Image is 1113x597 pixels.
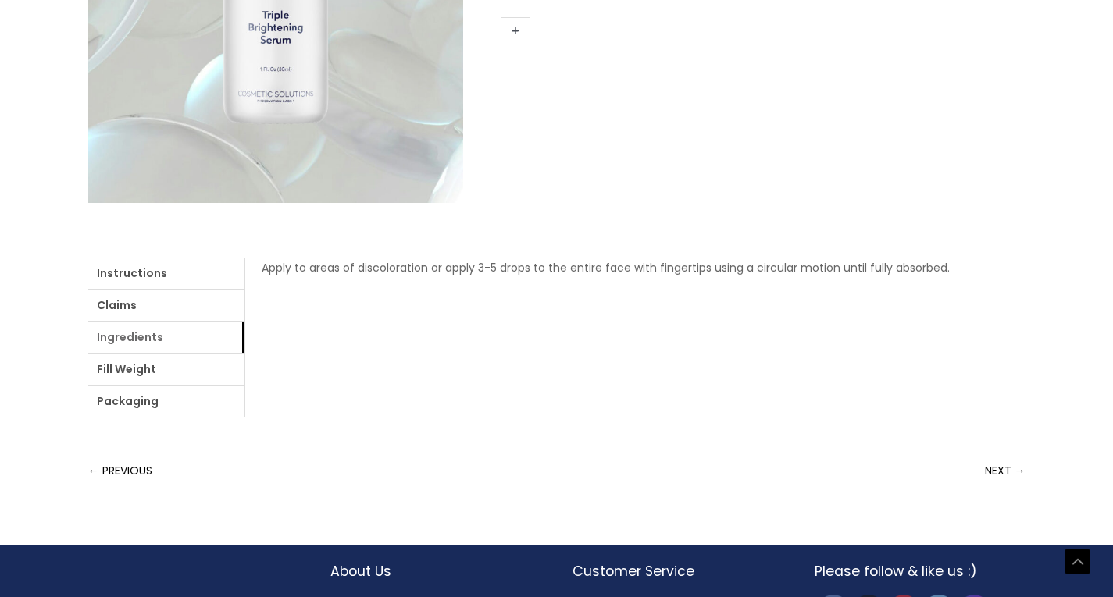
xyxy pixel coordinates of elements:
a: + [501,17,530,44]
h2: Please follow & like us :) [815,561,1026,581]
a: Ingredients [88,322,244,353]
h2: About Us [330,561,541,581]
a: Fill Weight [88,354,244,385]
a: ← PREVIOUS [88,455,152,486]
h2: Customer Service [573,561,783,581]
a: Claims [88,290,244,321]
p: Apply to areas of discoloration or apply 3-5 drops to the entire face with fingertips using a cir... [262,258,1009,278]
a: Packaging [88,386,244,417]
a: NEXT → [985,455,1026,486]
a: Instructions [88,258,244,289]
